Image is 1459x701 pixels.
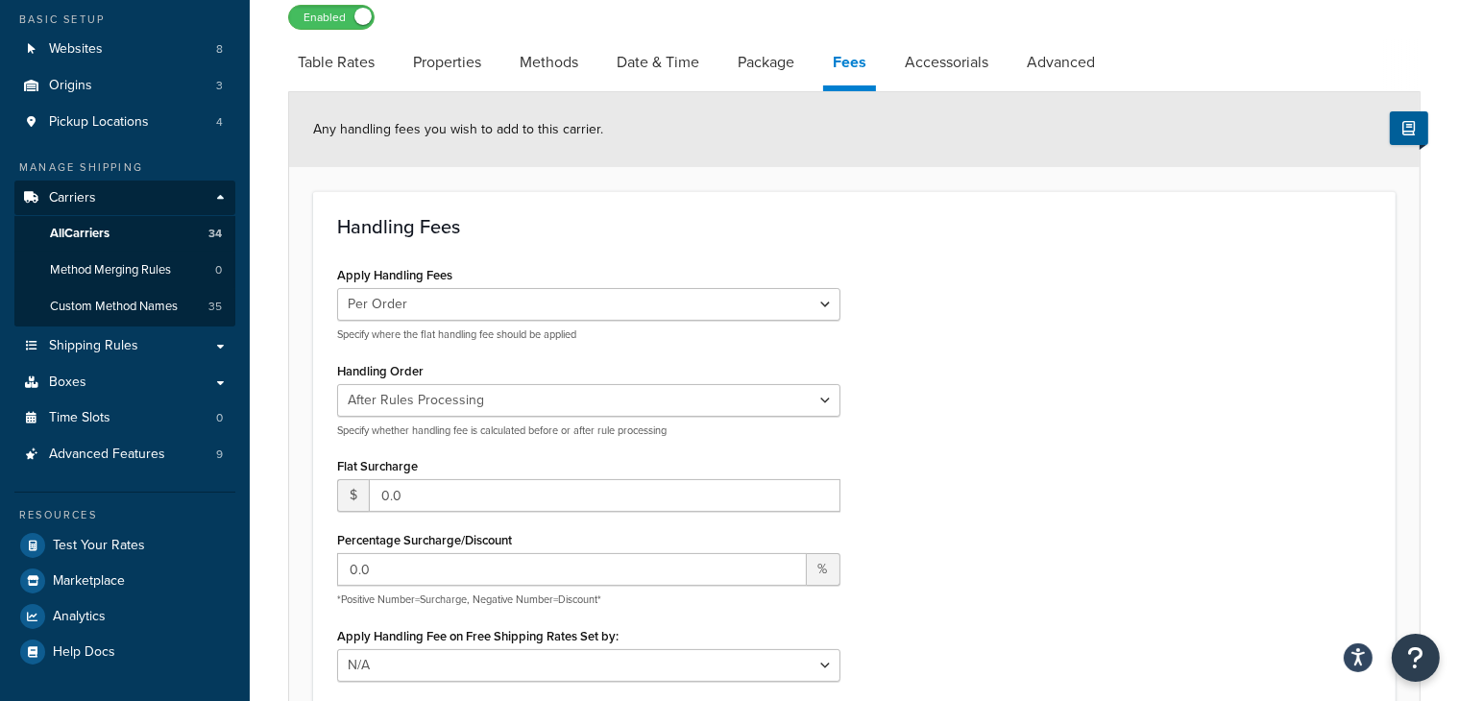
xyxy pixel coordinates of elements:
label: Handling Order [337,364,424,378]
span: 34 [208,226,222,242]
a: AllCarriers34 [14,216,235,252]
label: Enabled [289,6,374,29]
a: Accessorials [895,39,998,85]
li: Time Slots [14,400,235,436]
span: Boxes [49,375,86,391]
a: Method Merging Rules0 [14,253,235,288]
label: Apply Handling Fee on Free Shipping Rates Set by: [337,629,619,643]
a: Marketplace [14,564,235,598]
label: Percentage Surcharge/Discount [337,533,512,547]
span: Time Slots [49,410,110,426]
li: Method Merging Rules [14,253,235,288]
span: Marketplace [53,573,125,590]
a: Advanced [1017,39,1105,85]
div: Manage Shipping [14,159,235,176]
h3: Handling Fees [337,216,1372,237]
span: Advanced Features [49,447,165,463]
a: Package [728,39,804,85]
span: 4 [216,114,223,131]
a: Table Rates [288,39,384,85]
span: Shipping Rules [49,338,138,354]
span: 35 [208,299,222,315]
span: Method Merging Rules [50,262,171,278]
span: 0 [216,410,223,426]
li: Websites [14,32,235,67]
a: Methods [510,39,588,85]
a: Pickup Locations4 [14,105,235,140]
a: Date & Time [607,39,709,85]
a: Properties [403,39,491,85]
a: Carriers [14,181,235,216]
span: Analytics [53,609,106,625]
p: Specify whether handling fee is calculated before or after rule processing [337,423,840,438]
a: Advanced Features9 [14,437,235,472]
span: Carriers [49,190,96,206]
span: Test Your Rates [53,538,145,554]
a: Test Your Rates [14,528,235,563]
a: Fees [823,39,876,91]
span: Custom Method Names [50,299,178,315]
span: 9 [216,447,223,463]
li: Pickup Locations [14,105,235,140]
a: Analytics [14,599,235,634]
a: Boxes [14,365,235,400]
a: Websites8 [14,32,235,67]
span: Origins [49,78,92,94]
label: Flat Surcharge [337,459,418,473]
div: Resources [14,507,235,523]
div: Basic Setup [14,12,235,28]
a: Shipping Rules [14,328,235,364]
li: Origins [14,68,235,104]
span: Help Docs [53,644,115,661]
li: Carriers [14,181,235,326]
label: Apply Handling Fees [337,268,452,282]
span: 8 [216,41,223,58]
a: Custom Method Names35 [14,289,235,325]
button: Show Help Docs [1390,111,1428,145]
p: Specify where the flat handling fee should be applied [337,327,840,342]
a: Time Slots0 [14,400,235,436]
a: Origins3 [14,68,235,104]
li: Custom Method Names [14,289,235,325]
span: Websites [49,41,103,58]
span: 3 [216,78,223,94]
span: All Carriers [50,226,109,242]
span: % [807,553,840,586]
span: $ [337,479,369,512]
button: Open Resource Center [1392,634,1440,682]
span: 0 [215,262,222,278]
span: Pickup Locations [49,114,149,131]
a: Help Docs [14,635,235,669]
span: Any handling fees you wish to add to this carrier. [313,119,603,139]
li: Advanced Features [14,437,235,472]
p: *Positive Number=Surcharge, Negative Number=Discount* [337,592,840,607]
